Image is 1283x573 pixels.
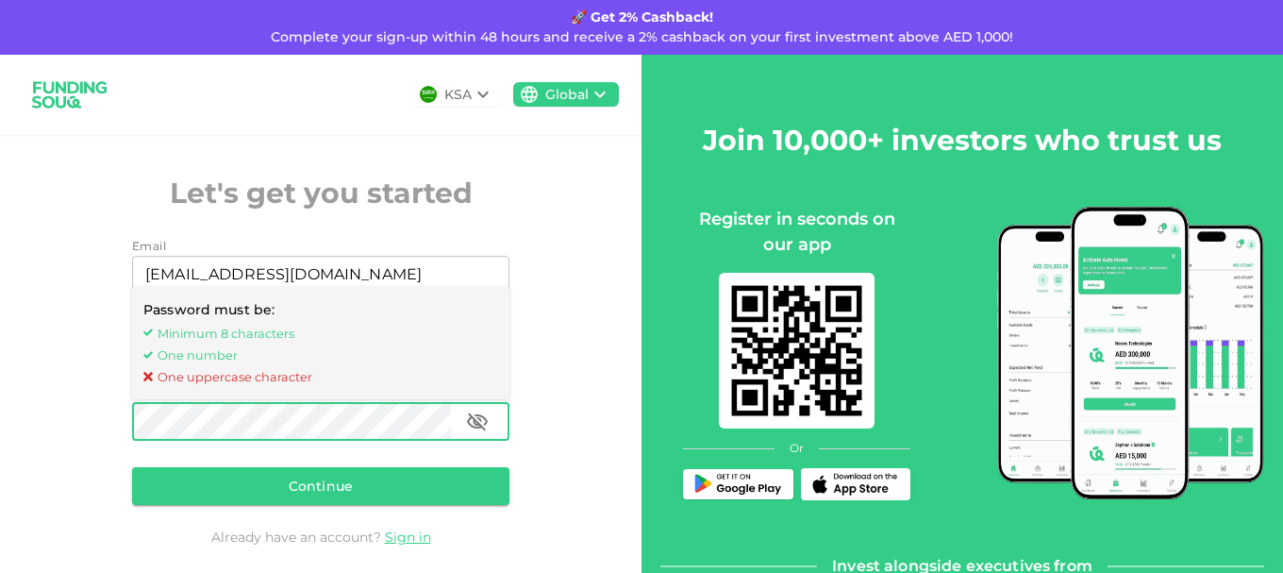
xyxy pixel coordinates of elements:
[808,473,903,496] img: App Store
[158,345,498,364] span: One number
[719,273,875,429] img: mobile-app
[132,172,509,214] h2: Let's get you started
[683,207,910,258] div: Register in seconds on our app
[158,323,498,343] span: Minimum 8 characters
[132,386,192,400] span: Password
[385,529,431,546] a: Sign in
[23,70,117,120] img: logo
[132,239,166,253] span: Email
[691,474,785,496] img: Play Store
[545,85,589,105] div: Global
[997,207,1264,499] img: mobile-app
[143,301,275,318] span: Password must be:
[420,86,437,103] img: flag-sa.b9a346574cdc8950dd34b50780441f57.svg
[158,366,498,386] span: One uppercase character
[271,28,1013,45] span: Complete your sign-up within 48 hours and receive a 2% cashback on your first investment above AE...
[132,256,489,294] input: email
[571,8,713,25] strong: 🚀 Get 2% Cashback!
[132,467,509,505] button: Continue
[790,440,804,457] span: Or
[132,528,509,547] div: Already have an account?
[132,403,451,441] input: password
[703,119,1222,161] h2: Join 10,000+ investors who trust us
[444,85,472,105] div: KSA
